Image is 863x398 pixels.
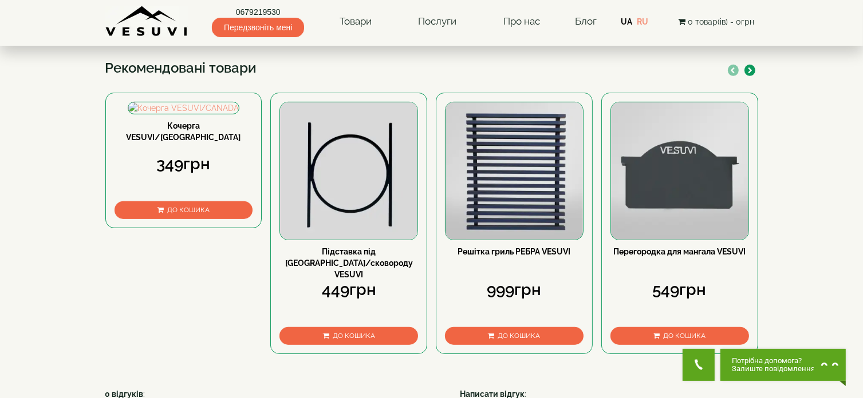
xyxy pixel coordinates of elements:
[105,6,188,37] img: Завод VESUVI
[720,349,846,381] button: Chat button
[407,9,468,35] a: Послуги
[683,349,715,381] button: Get Call button
[610,278,749,301] div: 549грн
[637,17,648,26] a: RU
[285,247,413,279] a: Підставка під [GEOGRAPHIC_DATA]/сковороду VESUVI
[732,365,815,373] span: Залиште повідомлення
[663,332,706,340] span: До кошика
[458,247,570,256] a: Решітка гриль РЕБРА VESUVI
[115,153,253,176] div: 349грн
[613,247,746,256] a: Перегородка для мангала VESUVI
[732,357,815,365] span: Потрібна допомога?
[621,17,632,26] a: UA
[280,102,417,240] img: Підставка під казан/сковороду VESUVI
[328,9,383,35] a: Товари
[675,15,758,28] button: 0 товар(ів) - 0грн
[279,278,418,301] div: 449грн
[575,15,597,27] a: Блог
[279,327,418,345] button: До кошика
[212,6,304,18] a: 0679219530
[446,102,583,240] img: Решітка гриль РЕБРА VESUVI
[688,17,754,26] span: 0 товар(ів) - 0грн
[128,102,239,114] img: Кочерга VESUVI/CANADA
[492,9,551,35] a: Про нас
[445,327,584,345] button: До кошика
[126,121,241,142] a: Кочерга VESUVI/[GEOGRAPHIC_DATA]
[212,18,304,37] span: Передзвоніть мені
[333,332,375,340] span: До кошика
[445,278,584,301] div: 999грн
[498,332,540,340] span: До кошика
[115,201,253,219] button: До кошика
[611,102,748,240] img: Перегородка для мангала VESUVI
[610,327,749,345] button: До кошика
[105,61,758,75] h3: Рекомендовані товари
[167,206,210,214] span: До кошика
